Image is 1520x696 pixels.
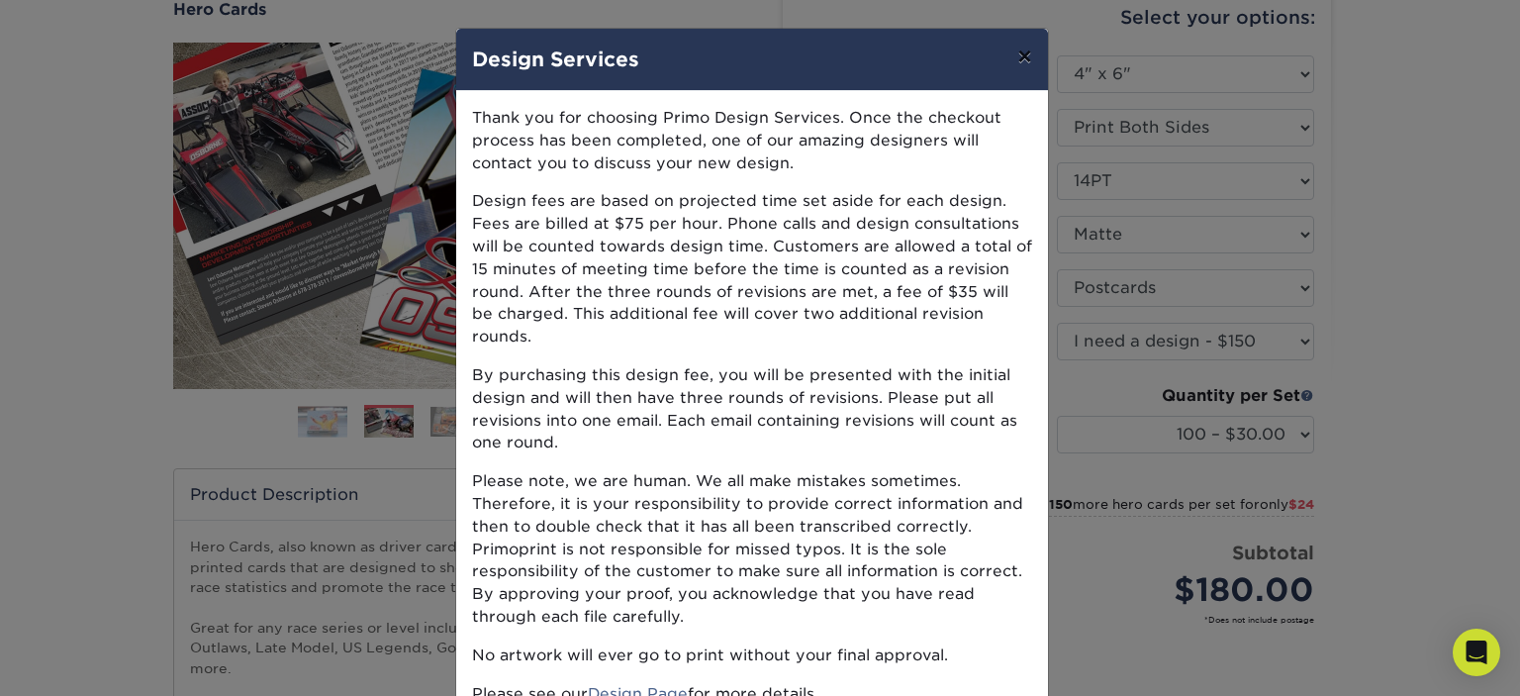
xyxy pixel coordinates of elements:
[472,470,1032,629] p: Please note, we are human. We all make mistakes sometimes. Therefore, it is your responsibility t...
[1001,29,1047,84] button: ×
[472,645,1032,667] p: No artwork will ever go to print without your final approval.
[1453,629,1500,676] div: Open Intercom Messenger
[472,364,1032,454] p: By purchasing this design fee, you will be presented with the initial design and will then have t...
[472,107,1032,174] p: Thank you for choosing Primo Design Services. Once the checkout process has been completed, one o...
[472,190,1032,348] p: Design fees are based on projected time set aside for each design. Fees are billed at $75 per hou...
[472,45,1032,74] h4: Design Services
